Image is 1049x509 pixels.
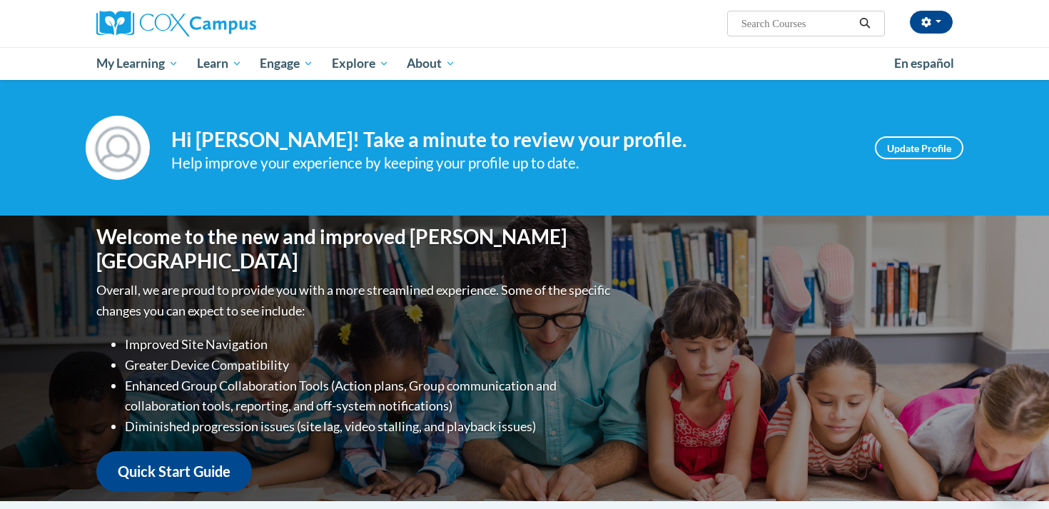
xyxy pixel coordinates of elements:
span: Explore [332,55,389,72]
a: About [398,47,465,80]
span: About [407,55,455,72]
li: Diminished progression issues (site lag, video stalling, and playback issues) [125,416,614,437]
span: En español [894,56,954,71]
input: Search Courses [740,15,854,32]
span: Learn [197,55,242,72]
span: Engage [260,55,313,72]
h4: Hi [PERSON_NAME]! Take a minute to review your profile. [171,128,853,152]
a: My Learning [87,47,188,80]
a: Quick Start Guide [96,451,252,492]
div: Main menu [75,47,974,80]
img: Profile Image [86,116,150,180]
button: Account Settings [910,11,953,34]
li: Enhanced Group Collaboration Tools (Action plans, Group communication and collaboration tools, re... [125,376,614,417]
div: Help improve your experience by keeping your profile up to date. [171,151,853,175]
a: En español [885,49,963,79]
a: Learn [188,47,251,80]
span: My Learning [96,55,178,72]
a: Explore [323,47,398,80]
a: Update Profile [875,136,963,159]
img: Cox Campus [96,11,256,36]
button: Search [854,15,876,32]
a: Engage [250,47,323,80]
iframe: Button to launch messaging window [992,452,1038,498]
a: Cox Campus [96,11,368,36]
li: Greater Device Compatibility [125,355,614,376]
h1: Welcome to the new and improved [PERSON_NAME][GEOGRAPHIC_DATA] [96,225,614,273]
li: Improved Site Navigation [125,334,614,355]
p: Overall, we are proud to provide you with a more streamlined experience. Some of the specific cha... [96,280,614,321]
